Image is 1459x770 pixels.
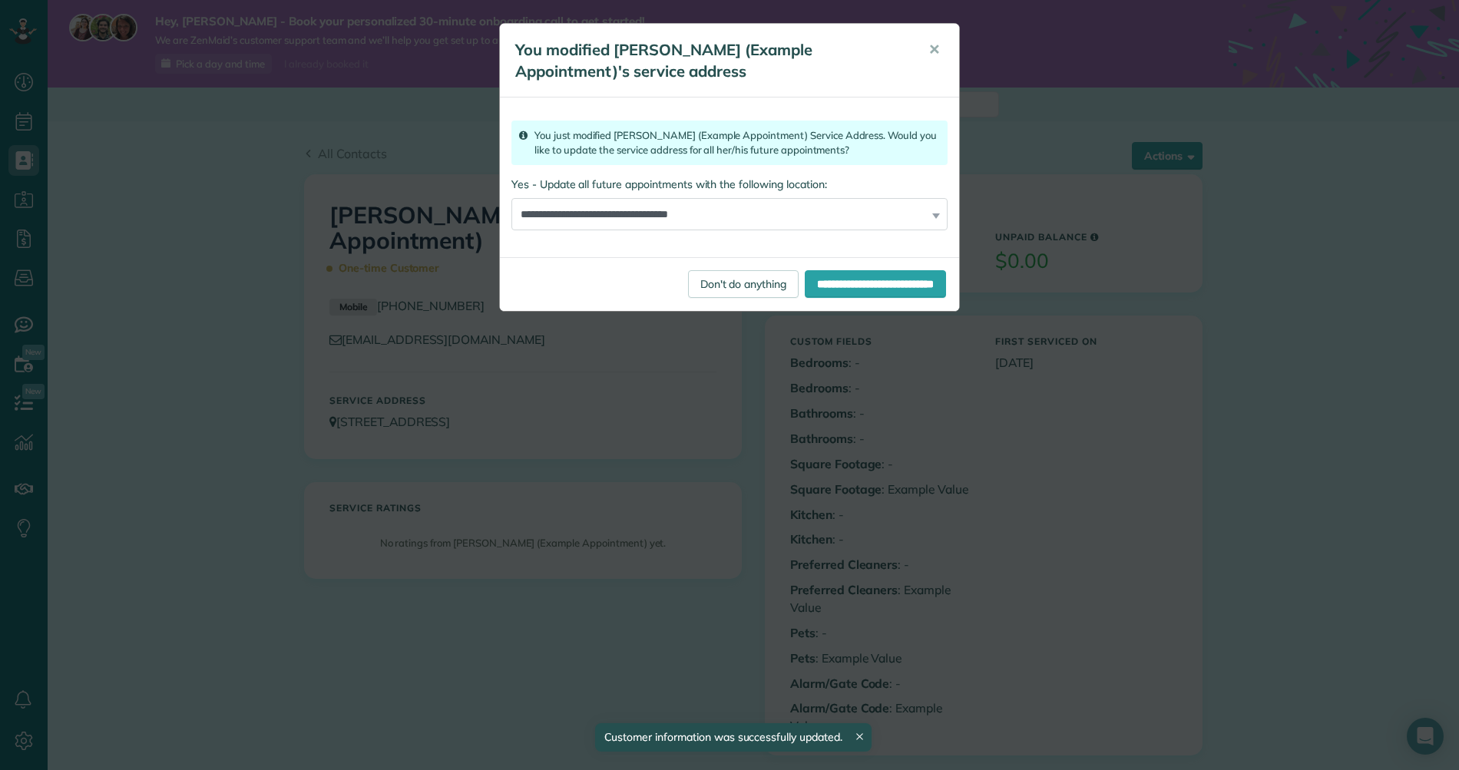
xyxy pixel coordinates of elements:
[700,277,786,291] span: Don't do anything
[511,121,948,165] div: You just modified [PERSON_NAME] (Example Appointment) Service Address. Would you like to update t...
[688,270,799,298] a: Don't do anything
[594,723,871,752] div: Customer information was successfully updated.
[515,39,907,82] h5: You modified [PERSON_NAME] (Example Appointment)'s service address
[511,177,948,192] label: Yes - Update all future appointments with the following location:
[928,41,940,58] span: ✕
